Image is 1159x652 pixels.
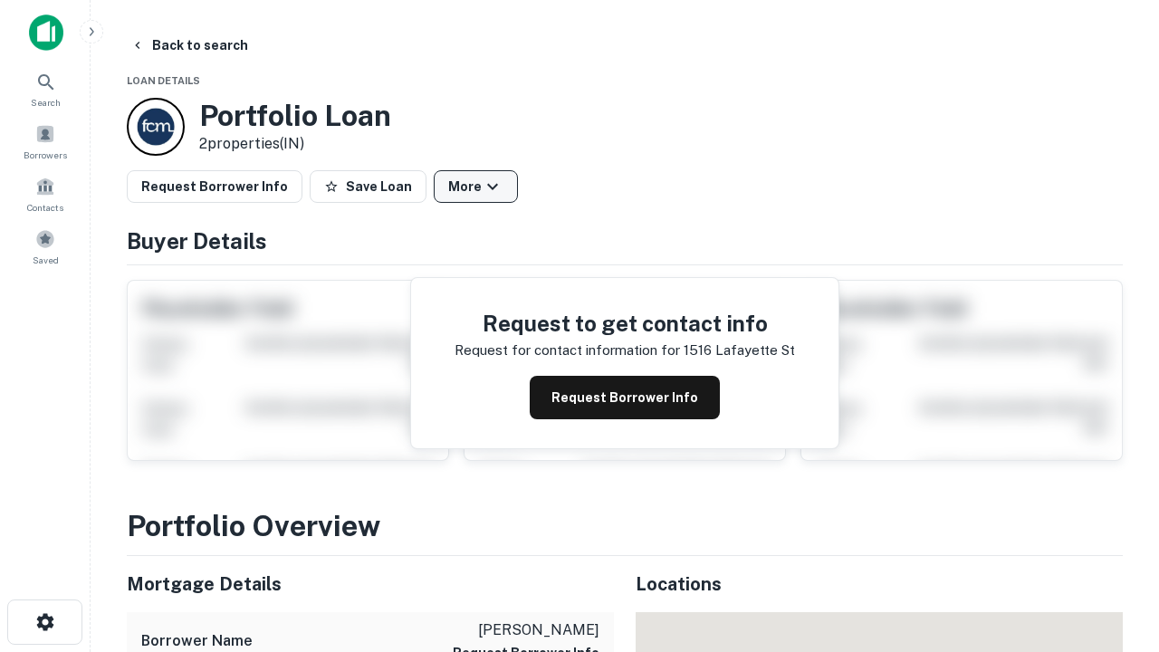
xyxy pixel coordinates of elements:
a: Search [5,64,85,113]
p: [PERSON_NAME] [453,619,599,641]
span: Search [31,95,61,110]
span: Saved [33,253,59,267]
span: Borrowers [24,148,67,162]
h5: Mortgage Details [127,570,614,598]
h4: Request to get contact info [455,307,795,340]
p: 1516 lafayette st [684,340,795,361]
h3: Portfolio Loan [199,99,391,133]
span: Loan Details [127,75,200,86]
span: Contacts [27,200,63,215]
h4: Buyer Details [127,225,1123,257]
button: More [434,170,518,203]
h6: Borrower Name [141,630,253,652]
p: 2 properties (IN) [199,133,391,155]
button: Request Borrower Info [530,376,720,419]
a: Contacts [5,169,85,218]
button: Request Borrower Info [127,170,302,203]
button: Save Loan [310,170,426,203]
a: Borrowers [5,117,85,166]
img: capitalize-icon.png [29,14,63,51]
h3: Portfolio Overview [127,504,1123,548]
iframe: Chat Widget [1068,449,1159,536]
p: Request for contact information for [455,340,680,361]
button: Back to search [123,29,255,62]
h5: Locations [636,570,1123,598]
a: Saved [5,222,85,271]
